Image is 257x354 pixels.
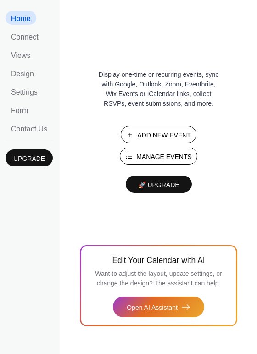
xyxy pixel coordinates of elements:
[120,148,197,165] button: Manage Events
[11,33,39,41] span: Connect
[137,131,191,140] span: Add New Event
[11,70,34,78] span: Design
[126,176,192,193] button: 🚀 Upgrade
[6,85,43,98] a: Settings
[127,303,178,313] span: Open AI Assistant
[11,125,47,133] span: Contact Us
[112,254,205,267] span: Edit Your Calendar with AI
[95,270,222,287] span: Want to adjust the layout, update settings, or change the design? The assistant can help.
[6,149,53,166] button: Upgrade
[136,152,192,162] span: Manage Events
[11,107,28,115] span: Form
[6,66,39,80] a: Design
[113,297,204,317] button: Open AI Assistant
[11,15,31,23] span: Home
[11,88,38,97] span: Settings
[6,29,44,43] a: Connect
[13,154,45,164] span: Upgrade
[6,48,36,62] a: Views
[131,181,186,188] span: 🚀 Upgrade
[6,121,53,135] a: Contact Us
[6,103,34,117] a: Form
[121,126,196,143] button: Add New Event
[6,11,36,25] a: Home
[11,51,30,60] span: Views
[97,70,221,108] span: Display one-time or recurring events, sync with Google, Outlook, Zoom, Eventbrite, Wix Events or ...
